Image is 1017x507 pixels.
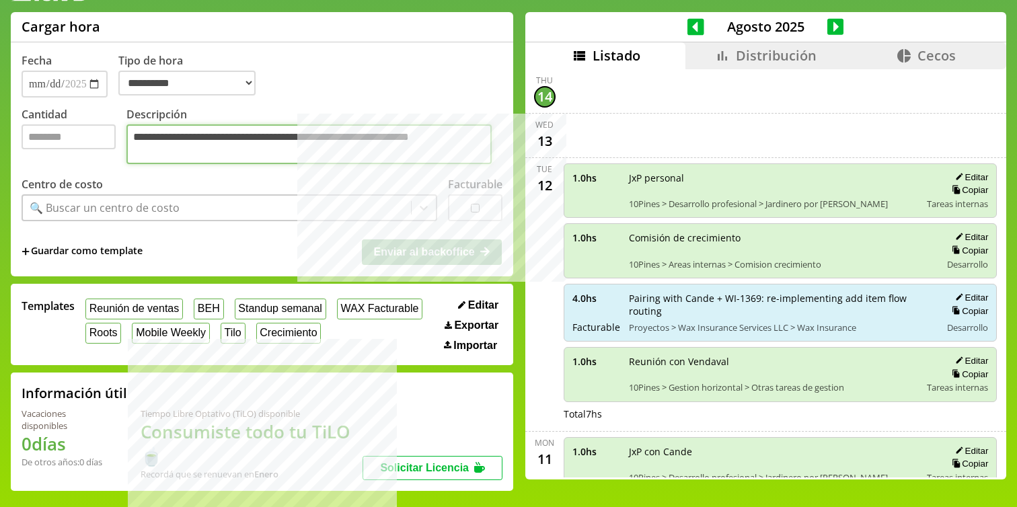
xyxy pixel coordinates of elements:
div: Tiempo Libre Optativo (TiLO) disponible [141,407,363,420]
span: 10Pines > Areas internas > Comision crecimiento [629,258,932,270]
button: BEH [194,299,224,319]
span: Distribución [736,46,817,65]
span: Cecos [917,46,956,65]
b: Enero [254,468,278,480]
h1: Cargar hora [22,17,100,36]
span: 10Pines > Desarrollo profesional > Jardinero por [PERSON_NAME] [629,198,918,210]
span: JxP con Cande [629,445,918,458]
span: Desarrollo [947,258,988,270]
span: Editar [468,299,498,311]
div: Mon [535,437,554,448]
button: Editar [951,171,988,183]
span: Proyectos > Wax Insurance Services LLC > Wax Insurance [629,321,932,334]
h1: 0 días [22,432,108,456]
span: 4.0 hs [572,292,619,305]
button: WAX Facturable [337,299,422,319]
span: JxP personal [629,171,918,184]
h2: Información útil [22,384,127,402]
span: Importar [453,340,497,352]
h1: Consumiste todo tu TiLO 🍵 [141,420,363,468]
span: 1.0 hs [572,231,619,244]
button: Editar [951,445,988,457]
button: Editar [951,355,988,366]
div: De otros años: 0 días [22,456,108,468]
span: + [22,244,30,259]
label: Facturable [448,177,502,192]
span: Tareas internas [927,471,988,483]
span: Templates [22,299,75,313]
div: Recordá que se renuevan en [141,468,363,480]
span: Facturable [572,321,619,334]
label: Fecha [22,53,52,68]
div: Thu [536,75,553,86]
button: Roots [85,323,121,344]
span: 1.0 hs [572,445,619,458]
label: Tipo de hora [118,53,266,97]
span: Comisión de crecimiento [629,231,932,244]
div: Tue [537,163,552,175]
span: Desarrollo [947,321,988,334]
button: Tilo [221,323,246,344]
span: 10Pines > Desarrollo profesional > Jardinero por [PERSON_NAME] [629,471,918,483]
button: Copiar [948,305,988,317]
div: Vacaciones disponibles [22,407,108,432]
label: Cantidad [22,107,126,167]
label: Descripción [126,107,502,167]
div: 11 [534,448,556,470]
div: 13 [534,130,556,152]
span: Solicitar Licencia [380,462,469,473]
select: Tipo de hora [118,71,256,95]
button: Exportar [441,319,502,332]
div: Wed [535,119,554,130]
button: Editar [951,292,988,303]
span: Agosto 2025 [704,17,827,36]
textarea: Descripción [126,124,492,164]
span: Pairing with Cande + WI-1369: re-implementing add item flow routing [629,292,932,317]
button: Reunión de ventas [85,299,183,319]
div: Total 7 hs [564,407,997,420]
button: Editar [454,299,502,312]
div: 14 [534,86,556,108]
span: 1.0 hs [572,355,619,368]
input: Cantidad [22,124,116,149]
div: 🔍 Buscar un centro de costo [30,200,180,215]
button: Copiar [948,184,988,196]
span: Exportar [454,319,498,331]
button: Copiar [948,458,988,469]
span: 10Pines > Gestion horizontal > Otras tareas de gestion [629,381,918,393]
button: Crecimiento [256,323,322,344]
div: scrollable content [525,69,1006,477]
button: Copiar [948,245,988,256]
label: Centro de costo [22,177,103,192]
button: Editar [951,231,988,243]
span: 1.0 hs [572,171,619,184]
button: Mobile Weekly [132,323,209,344]
span: Tareas internas [927,381,988,393]
span: Reunión con Vendaval [629,355,918,368]
button: Solicitar Licencia [363,456,502,480]
span: Listado [593,46,640,65]
button: Standup semanal [235,299,326,319]
span: +Guardar como template [22,244,143,259]
button: Copiar [948,368,988,380]
div: 12 [534,175,556,196]
span: Tareas internas [927,198,988,210]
